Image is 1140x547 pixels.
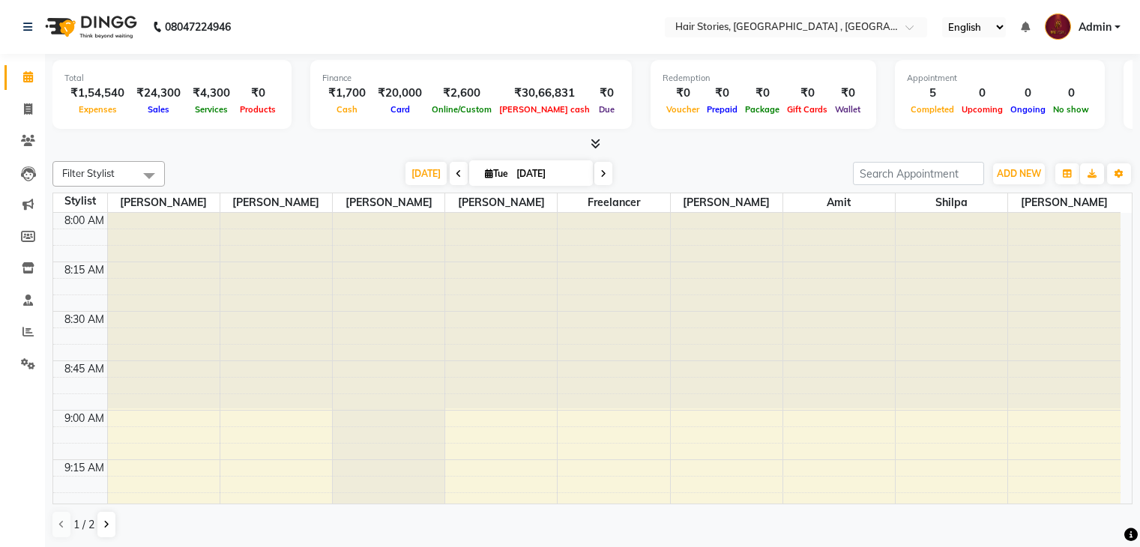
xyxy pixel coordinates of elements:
span: Due [595,104,618,115]
span: Wallet [831,104,864,115]
span: [PERSON_NAME] [108,193,220,212]
img: Admin [1045,13,1071,40]
span: Prepaid [703,104,741,115]
div: ₹30,66,831 [495,85,594,102]
div: 8:15 AM [61,262,107,278]
span: Amit [783,193,895,212]
span: Ongoing [1007,104,1049,115]
span: [PERSON_NAME] [220,193,332,212]
div: ₹1,700 [322,85,372,102]
div: 8:00 AM [61,213,107,229]
span: Voucher [663,104,703,115]
span: [DATE] [405,162,447,185]
span: [PERSON_NAME] [333,193,444,212]
span: Expenses [75,104,121,115]
button: ADD NEW [993,163,1045,184]
div: ₹0 [703,85,741,102]
span: Shilpa [896,193,1007,212]
div: Redemption [663,72,864,85]
div: 5 [907,85,958,102]
span: Gift Cards [783,104,831,115]
span: Upcoming [958,104,1007,115]
div: 0 [1007,85,1049,102]
div: ₹0 [831,85,864,102]
div: ₹0 [783,85,831,102]
div: 9:00 AM [61,411,107,426]
div: 8:30 AM [61,312,107,327]
b: 08047224946 [165,6,231,48]
div: ₹0 [663,85,703,102]
span: Tue [481,168,512,179]
div: ₹0 [594,85,620,102]
div: ₹20,000 [372,85,428,102]
div: 0 [1049,85,1093,102]
span: [PERSON_NAME] [445,193,557,212]
span: [PERSON_NAME] cash [495,104,594,115]
span: Package [741,104,783,115]
div: Stylist [53,193,107,209]
div: ₹0 [236,85,280,102]
div: ₹1,54,540 [64,85,130,102]
div: ₹0 [741,85,783,102]
span: Filter Stylist [62,167,115,179]
span: Admin [1079,19,1112,35]
div: ₹24,300 [130,85,187,102]
div: 9:15 AM [61,460,107,476]
span: Freelancer [558,193,669,212]
span: 1 / 2 [73,517,94,533]
span: Services [191,104,232,115]
div: 0 [958,85,1007,102]
span: [PERSON_NAME] [1008,193,1121,212]
span: Products [236,104,280,115]
span: Online/Custom [428,104,495,115]
div: ₹2,600 [428,85,495,102]
span: Card [387,104,414,115]
img: logo [38,6,141,48]
div: 8:45 AM [61,361,107,377]
span: Sales [144,104,173,115]
div: Finance [322,72,620,85]
span: Completed [907,104,958,115]
span: No show [1049,104,1093,115]
div: Total [64,72,280,85]
span: ADD NEW [997,168,1041,179]
div: Appointment [907,72,1093,85]
span: Cash [333,104,361,115]
div: ₹4,300 [187,85,236,102]
input: 2025-09-02 [512,163,587,185]
input: Search Appointment [853,162,984,185]
span: [PERSON_NAME] [671,193,782,212]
